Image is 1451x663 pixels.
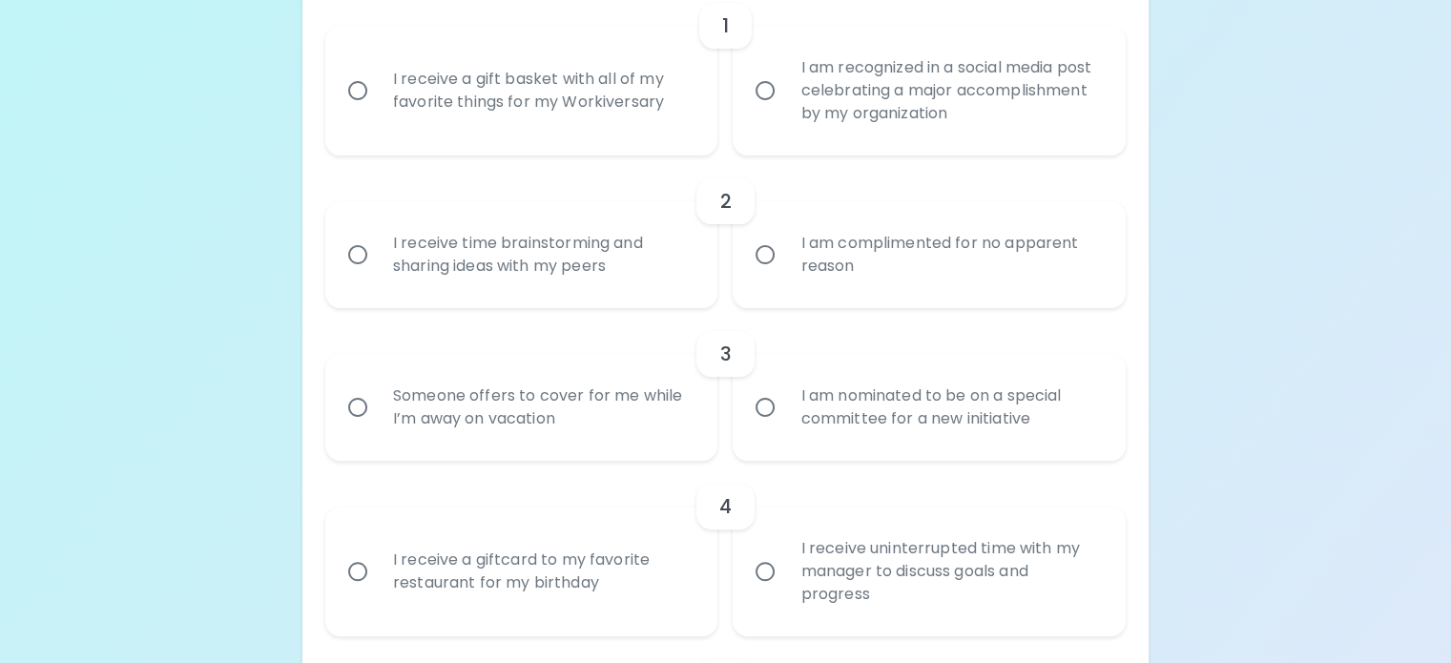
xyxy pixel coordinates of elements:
h6: 3 [719,339,731,369]
div: choice-group-check [325,155,1126,308]
div: Someone offers to cover for me while I’m away on vacation [378,362,708,453]
div: I am recognized in a social media post celebrating a major accomplishment by my organization [785,33,1115,148]
div: choice-group-check [325,308,1126,461]
div: I receive uninterrupted time with my manager to discuss goals and progress [785,514,1115,629]
div: I am complimented for no apparent reason [785,209,1115,300]
div: I receive time brainstorming and sharing ideas with my peers [378,209,708,300]
div: choice-group-check [325,461,1126,636]
h6: 2 [719,186,731,217]
div: I am nominated to be on a special committee for a new initiative [785,362,1115,453]
h6: 1 [722,10,729,41]
h6: 4 [719,491,732,522]
div: I receive a gift basket with all of my favorite things for my Workiversary [378,45,708,136]
div: I receive a giftcard to my favorite restaurant for my birthday [378,526,708,617]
